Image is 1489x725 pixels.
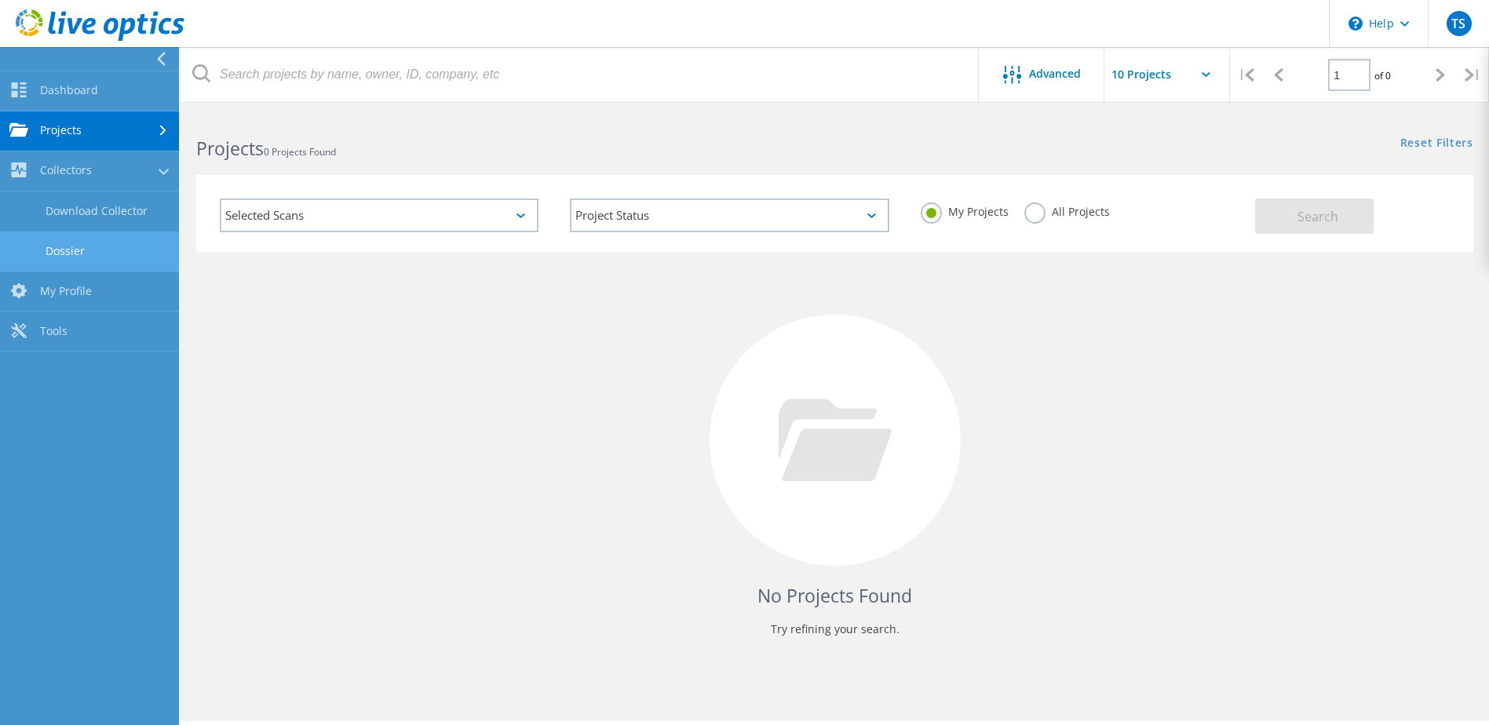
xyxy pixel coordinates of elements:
span: 0 Projects Found [264,145,336,158]
a: Reset Filters [1400,137,1473,151]
div: | [1230,47,1262,103]
span: Advanced [1029,68,1081,79]
label: My Projects [921,202,1009,217]
span: Search [1297,208,1338,225]
h4: No Projects Found [212,583,1458,609]
button: Search [1255,199,1374,234]
input: Search projects by name, owner, ID, company, etc [181,47,980,102]
p: Try refining your search. [212,617,1458,642]
div: Project Status [570,199,889,232]
span: TS [1451,17,1465,30]
label: All Projects [1024,202,1110,217]
b: Projects [196,136,264,161]
a: Live Optics Dashboard [16,33,184,44]
svg: \n [1348,16,1363,31]
div: | [1457,47,1489,103]
div: Selected Scans [220,199,538,232]
span: of 0 [1374,69,1391,82]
